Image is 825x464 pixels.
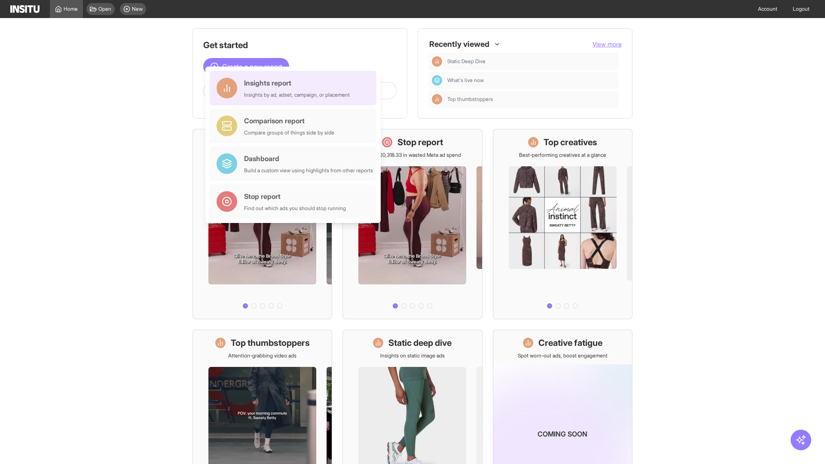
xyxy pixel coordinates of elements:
div: Dashboard [432,75,442,85]
span: View more [593,40,622,48]
p: Insights on static image ads [380,352,445,359]
span: Home [64,6,78,12]
div: Insights by ad, adset, campaign, or placement [244,92,350,98]
button: View more [593,40,622,49]
span: Static Deep Dive [447,58,615,65]
h1: Stop report [397,136,443,148]
h1: Static deep dive [388,337,452,349]
div: Dashboard [244,153,373,164]
span: What's live now [447,77,484,84]
div: Stop report [244,191,346,201]
a: What's live nowSee all active ads instantly [192,129,332,319]
div: Compare groups of things side by side [244,129,334,136]
a: Top creativesBest-performing creatives at a glance [493,129,632,319]
div: Comparison report [244,116,334,126]
span: Static Deep Dive [447,58,486,65]
div: Find out which ads you should stop running [244,205,346,212]
span: New [132,6,143,12]
img: Logo [10,5,40,13]
div: Build a custom view using highlights from other reports [244,167,373,174]
div: Insights [432,94,442,104]
p: Best-performing creatives at a glance [519,152,606,159]
a: Stop reportSave £20,318.33 in wasted Meta ad spend [342,129,482,319]
h1: Top creatives [544,136,597,148]
span: What's live now [447,77,615,84]
h1: Top thumbstoppers [231,337,310,349]
h1: Get started [203,39,397,51]
span: Top thumbstoppers [447,96,615,103]
p: Save £20,318.33 in wasted Meta ad spend [364,152,461,159]
span: Open [98,6,111,12]
span: Create a new report [222,61,282,72]
button: Create a new report [203,58,289,75]
div: Insights [432,56,442,67]
p: Attention-grabbing video ads [228,352,296,359]
span: Top thumbstoppers [447,96,493,103]
div: Insights report [244,78,350,88]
